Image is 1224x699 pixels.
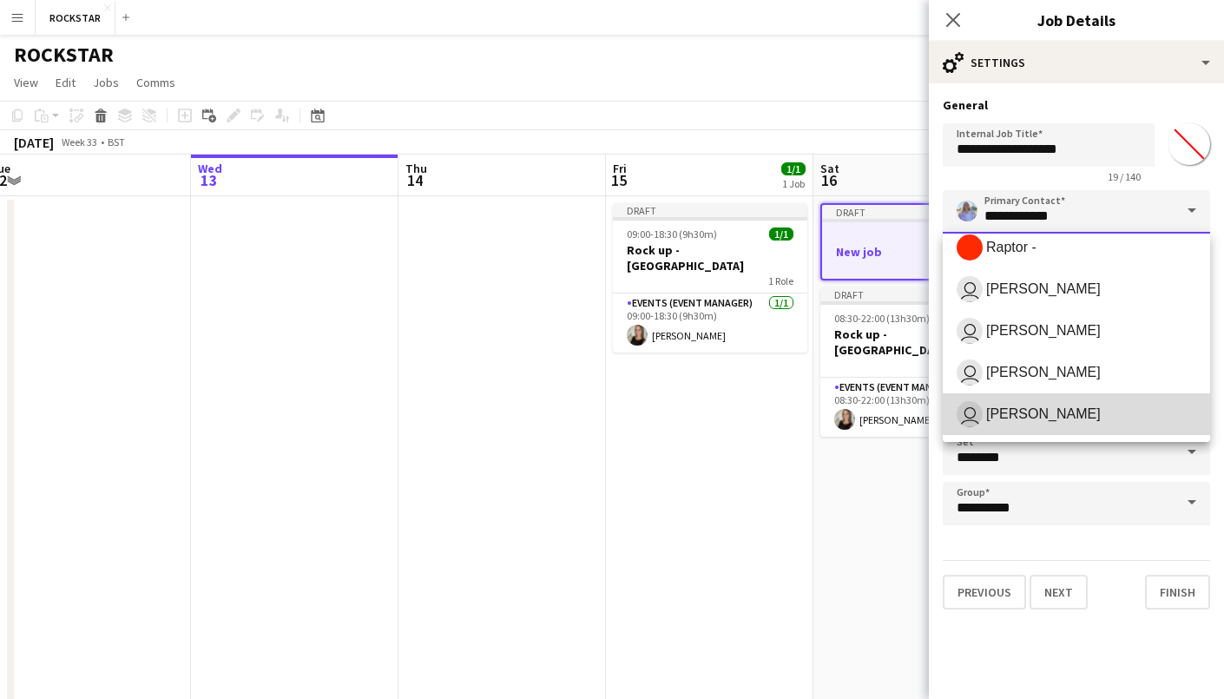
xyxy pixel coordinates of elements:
[820,326,1015,358] h3: Rock up -[GEOGRAPHIC_DATA]
[613,203,807,353] app-job-card: Draft09:00-18:30 (9h30m)1/1Rock up -[GEOGRAPHIC_DATA]1 RoleEvents (Event Manager)1/109:00-18:30 (...
[7,71,45,94] a: View
[198,161,222,176] span: Wed
[613,242,807,274] h3: Rock up -[GEOGRAPHIC_DATA]
[768,274,793,287] span: 1 Role
[986,364,1101,380] span: [PERSON_NAME]
[986,280,1101,297] span: [PERSON_NAME]
[129,71,182,94] a: Comms
[49,71,82,94] a: Edit
[820,203,1015,280] app-job-card: DraftNew job
[610,170,627,190] span: 15
[613,161,627,176] span: Fri
[769,228,793,241] span: 1/1
[782,177,805,190] div: 1 Job
[834,312,930,325] span: 08:30-22:00 (13h30m)
[1145,575,1210,610] button: Finish
[86,71,126,94] a: Jobs
[781,162,806,175] span: 1/1
[820,161,839,176] span: Sat
[403,170,427,190] span: 14
[986,239,1036,255] span: Raptor -
[822,205,1013,219] div: Draft
[820,287,1015,301] div: Draft
[195,170,222,190] span: 13
[93,75,119,90] span: Jobs
[108,135,125,148] div: BST
[822,244,1013,260] h3: New job
[818,170,839,190] span: 16
[57,135,101,148] span: Week 33
[613,203,807,217] div: Draft
[14,42,114,68] h1: ROCKSTAR
[36,1,115,35] button: ROCKSTAR
[1094,170,1155,183] span: 19 / 140
[14,75,38,90] span: View
[405,161,427,176] span: Thu
[136,75,175,90] span: Comms
[986,322,1101,339] span: [PERSON_NAME]
[820,378,1015,437] app-card-role: Events (Event Manager)1/108:30-22:00 (13h30m)[PERSON_NAME]
[929,42,1224,83] div: Settings
[943,97,1210,113] h3: General
[943,575,1026,610] button: Previous
[929,9,1224,31] h3: Job Details
[56,75,76,90] span: Edit
[1030,575,1088,610] button: Next
[613,293,807,353] app-card-role: Events (Event Manager)1/109:00-18:30 (9h30m)[PERSON_NAME]
[986,406,1101,422] span: [PERSON_NAME]
[820,287,1015,437] app-job-card: Draft08:30-22:00 (13h30m)1/1Rock up -[GEOGRAPHIC_DATA]1 RoleEvents (Event Manager)1/108:30-22:00 ...
[14,134,54,151] div: [DATE]
[627,228,717,241] span: 09:00-18:30 (9h30m)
